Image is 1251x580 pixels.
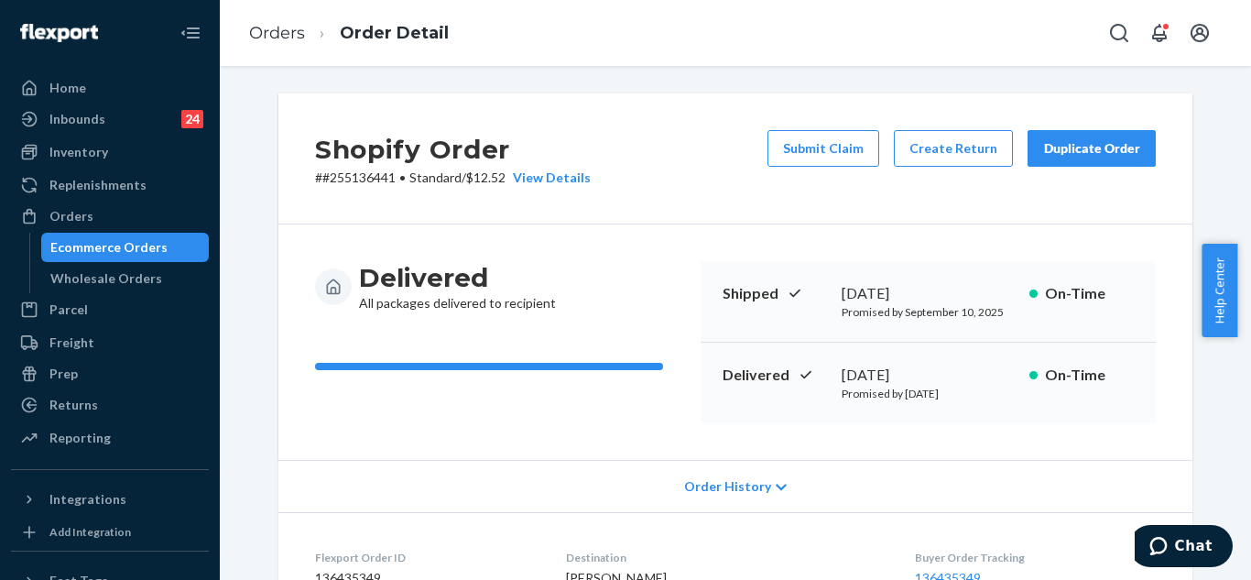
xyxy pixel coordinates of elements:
div: Orders [49,207,93,225]
div: 24 [181,110,203,128]
div: Home [49,79,86,97]
span: • [399,170,406,185]
button: Open account menu [1181,15,1218,51]
div: All packages delivered to recipient [359,261,556,312]
dt: Flexport Order ID [315,550,537,565]
div: [DATE] [842,365,1015,386]
div: Inbounds [49,110,105,128]
a: Ecommerce Orders [41,233,210,262]
button: Open notifications [1141,15,1178,51]
a: Wholesale Orders [41,264,210,293]
a: Inventory [11,137,209,167]
div: Freight [49,334,94,352]
a: Add Integration [11,521,209,543]
div: Returns [49,396,98,414]
button: Close Navigation [172,15,209,51]
a: Freight [11,328,209,357]
button: View Details [506,169,591,187]
h3: Delivered [359,261,556,294]
h2: Shopify Order [315,130,591,169]
button: Submit Claim [767,130,879,167]
ol: breadcrumbs [234,6,463,60]
span: Standard [409,170,462,185]
a: Parcel [11,295,209,324]
div: Inventory [49,143,108,161]
img: Flexport logo [20,24,98,42]
div: Ecommerce Orders [50,238,168,257]
div: Parcel [49,301,88,319]
div: Integrations [49,490,126,509]
div: Replenishments [49,176,147,194]
div: Add Integration [49,524,131,540]
dt: Buyer Order Tracking [915,550,1156,565]
dt: Destination [566,550,886,565]
a: Orders [249,23,305,43]
p: On-Time [1045,365,1134,386]
a: Prep [11,359,209,388]
div: Wholesale Orders [50,269,162,288]
div: Reporting [49,429,111,447]
a: Home [11,73,209,103]
span: Order History [684,477,771,496]
button: Open Search Box [1101,15,1137,51]
a: Reporting [11,423,209,453]
a: Order Detail [340,23,449,43]
a: Inbounds24 [11,104,209,134]
a: Returns [11,390,209,420]
button: Help Center [1202,244,1237,337]
div: [DATE] [842,283,1015,304]
div: Prep [49,365,78,383]
button: Create Return [894,130,1013,167]
p: # #255136441 / $12.52 [315,169,591,187]
iframe: Opens a widget where you can chat to one of our agents [1135,525,1233,571]
a: Orders [11,202,209,231]
p: Promised by [DATE] [842,386,1015,401]
p: Shipped [723,283,827,304]
a: Replenishments [11,170,209,200]
button: Integrations [11,485,209,514]
div: Duplicate Order [1043,139,1140,158]
p: On-Time [1045,283,1134,304]
p: Promised by September 10, 2025 [842,304,1015,320]
button: Duplicate Order [1028,130,1156,167]
p: Delivered [723,365,827,386]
